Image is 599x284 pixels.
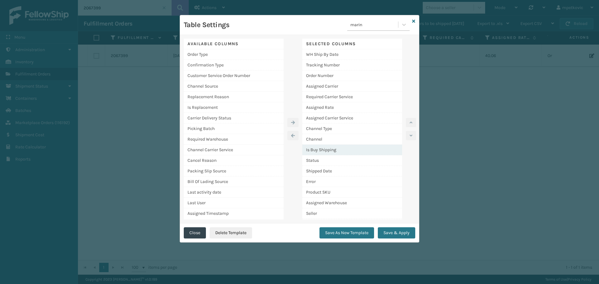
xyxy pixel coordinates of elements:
[350,22,399,28] div: marin
[210,227,252,238] button: Delete Template
[302,187,402,198] div: Product SKU
[184,81,284,92] div: Channel Source
[184,49,284,60] div: Order Type
[302,113,402,123] div: Assigned Carrier Service
[302,208,402,219] div: Seller
[319,227,374,238] button: Save As New Template
[184,70,284,81] div: Customer Service Order Number
[184,20,229,30] h3: Table Settings
[302,145,402,155] div: Is Buy Shipping
[302,166,402,176] div: Shipped Date
[302,102,402,113] div: Assigned Rate
[184,155,284,166] div: Cancel Reason
[184,208,284,219] div: Assigned Timestamp
[302,134,402,145] div: Channel
[378,227,415,238] button: Save & Apply
[184,166,284,176] div: Packing Slip Source
[302,60,402,70] div: Tracking Number
[302,176,402,187] div: Error
[302,81,402,92] div: Assigned Carrier
[184,113,284,123] div: Carrier Delivery Status
[302,49,402,60] div: WH Ship By Date
[184,227,206,238] button: Close
[302,39,402,49] div: Selected Columns
[302,219,402,229] div: Pallet Name
[302,198,402,208] div: Assigned Warehouse
[184,39,284,49] div: Available Columns
[302,123,402,134] div: Channel Type
[184,123,284,134] div: Picking Batch
[184,102,284,113] div: Is Replacement
[184,92,284,102] div: Replacement Reason
[184,176,284,187] div: Bill Of Lading Source
[302,155,402,166] div: Status
[302,70,402,81] div: Order Number
[184,198,284,208] div: Last User
[184,60,284,70] div: Confirmation Type
[184,187,284,198] div: Last activity date
[184,134,284,145] div: Required Warehouse
[302,92,402,102] div: Required Carrier Service
[184,145,284,155] div: Channel Carrier Service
